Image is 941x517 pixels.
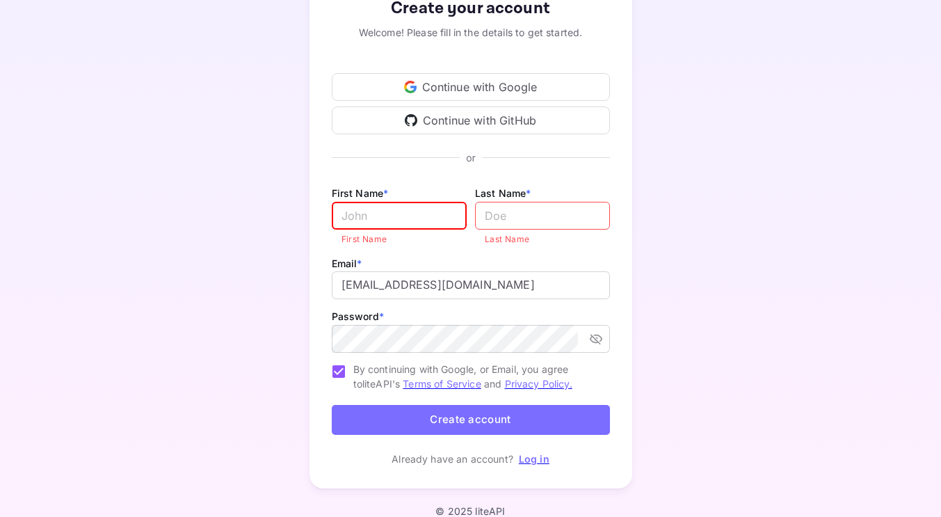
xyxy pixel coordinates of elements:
p: © 2025 liteAPI [435,505,505,517]
input: John [332,202,467,230]
label: First Name [332,187,389,199]
a: Log in [519,453,549,465]
label: Password [332,310,384,322]
button: toggle password visibility [584,326,609,351]
a: Privacy Policy. [505,378,572,390]
label: Last Name [475,187,531,199]
input: johndoe@gmail.com [332,271,610,299]
div: Continue with Google [332,73,610,101]
span: By continuing with Google, or Email, you agree to liteAPI's and [353,362,599,391]
p: First Name [341,232,457,246]
div: Welcome! Please fill in the details to get started. [332,25,610,40]
div: Continue with GitHub [332,106,610,134]
a: Terms of Service [403,378,481,390]
button: Create account [332,405,610,435]
p: Last Name [485,232,600,246]
input: Doe [475,202,610,230]
p: Already have an account? [392,452,513,466]
label: Email [332,257,362,269]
